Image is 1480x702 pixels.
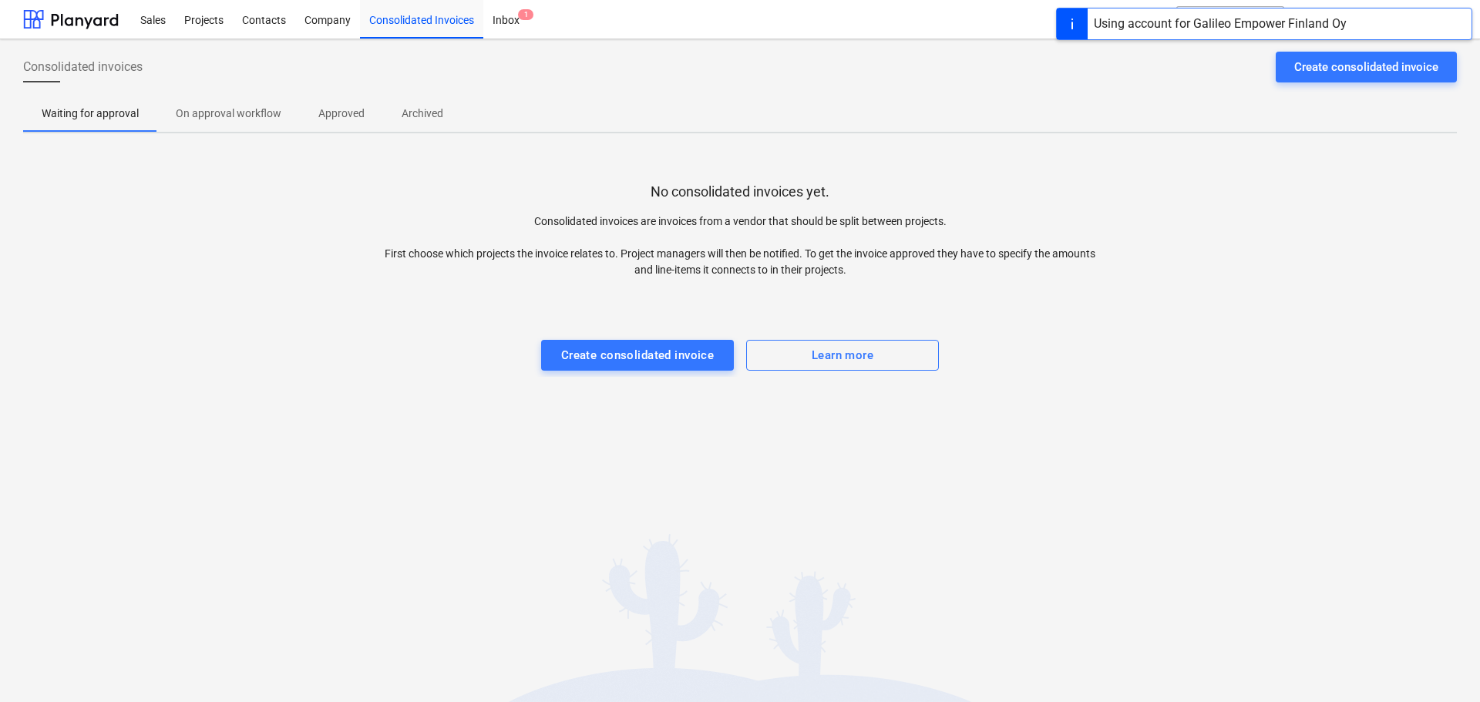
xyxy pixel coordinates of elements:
[1276,52,1457,82] button: Create consolidated invoice
[176,106,281,122] p: On approval workflow
[651,183,829,201] p: No consolidated invoices yet.
[541,340,734,371] button: Create consolidated invoice
[518,9,533,20] span: 1
[812,345,873,365] div: Learn more
[382,213,1098,278] p: Consolidated invoices are invoices from a vendor that should be split between projects. First cho...
[1094,15,1347,33] div: Using account for Galileo Empower Finland Oy
[318,106,365,122] p: Approved
[23,58,143,76] span: Consolidated invoices
[1294,57,1438,77] div: Create consolidated invoice
[402,106,443,122] p: Archived
[1403,628,1480,702] iframe: Chat Widget
[42,106,139,122] p: Waiting for approval
[561,345,715,365] div: Create consolidated invoice
[746,340,939,371] button: Learn more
